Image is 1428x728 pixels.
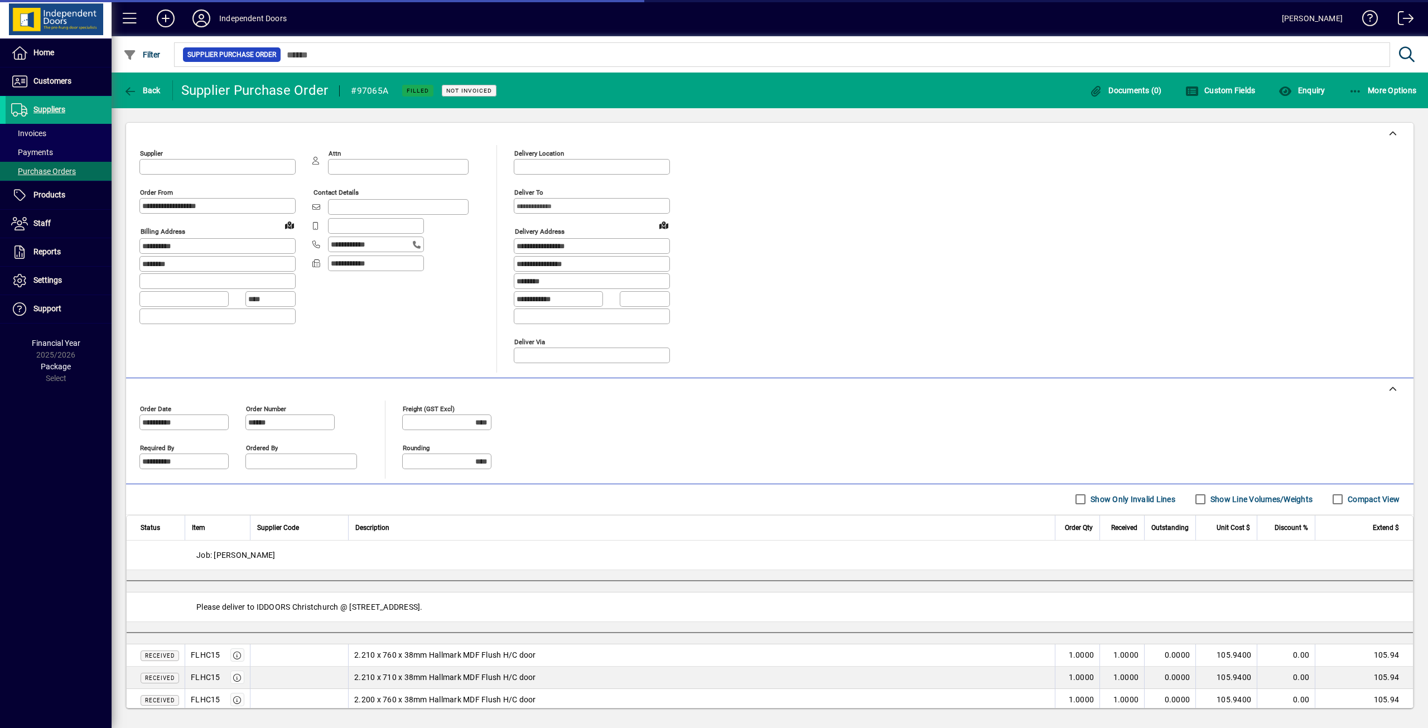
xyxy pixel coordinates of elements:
[354,672,536,683] span: 2.210 x 710 x 38mm Hallmark MDF Flush H/C door
[354,649,536,660] span: 2.210 x 760 x 38mm Hallmark MDF Flush H/C door
[1354,2,1378,38] a: Knowledge Base
[33,105,65,114] span: Suppliers
[219,9,287,27] div: Independent Doors
[1144,644,1195,667] td: 0.0000
[1065,522,1093,534] span: Order Qty
[6,124,112,143] a: Invoices
[1208,494,1313,505] label: Show Line Volumes/Weights
[1257,689,1315,711] td: 0.00
[6,39,112,67] a: Home
[32,339,80,348] span: Financial Year
[1088,494,1175,505] label: Show Only Invalid Lines
[120,45,163,65] button: Filter
[6,143,112,162] a: Payments
[1349,86,1417,95] span: More Options
[140,150,163,157] mat-label: Supplier
[140,189,173,196] mat-label: Order from
[257,522,299,534] span: Supplier Code
[6,210,112,238] a: Staff
[127,592,1413,621] div: Please deliver to IDDOORS Christchurch @ [STREET_ADDRESS].
[11,148,53,157] span: Payments
[33,190,65,199] span: Products
[6,68,112,95] a: Customers
[1217,522,1250,534] span: Unit Cost $
[184,8,219,28] button: Profile
[123,86,161,95] span: Back
[514,189,543,196] mat-label: Deliver To
[1275,522,1308,534] span: Discount %
[6,181,112,209] a: Products
[403,404,455,412] mat-label: Freight (GST excl)
[655,216,673,234] a: View on map
[1099,644,1144,667] td: 1.0000
[6,267,112,295] a: Settings
[191,672,220,683] div: FLHC15
[1315,644,1413,667] td: 105.94
[1099,667,1144,689] td: 1.0000
[6,238,112,266] a: Reports
[403,443,430,451] mat-label: Rounding
[191,694,220,705] div: FLHC15
[1183,80,1258,100] button: Custom Fields
[33,276,62,285] span: Settings
[192,522,205,534] span: Item
[191,649,220,660] div: FLHC15
[11,167,76,176] span: Purchase Orders
[33,219,51,228] span: Staff
[1099,689,1144,711] td: 1.0000
[141,522,160,534] span: Status
[33,304,61,313] span: Support
[1315,667,1413,689] td: 105.94
[1195,689,1257,711] td: 105.9400
[145,653,175,659] span: Received
[33,48,54,57] span: Home
[1144,689,1195,711] td: 0.0000
[33,247,61,256] span: Reports
[145,675,175,681] span: Received
[187,49,276,60] span: Supplier Purchase Order
[1151,522,1189,534] span: Outstanding
[148,8,184,28] button: Add
[6,162,112,181] a: Purchase Orders
[351,82,388,100] div: #97065A
[1345,494,1400,505] label: Compact View
[140,443,174,451] mat-label: Required by
[112,80,173,100] app-page-header-button: Back
[1315,689,1413,711] td: 105.94
[1087,80,1165,100] button: Documents (0)
[1111,522,1137,534] span: Received
[1055,667,1099,689] td: 1.0000
[1282,9,1343,27] div: [PERSON_NAME]
[1373,522,1399,534] span: Extend $
[246,404,286,412] mat-label: Order number
[140,404,171,412] mat-label: Order date
[127,541,1413,570] div: Job: [PERSON_NAME]
[407,87,429,94] span: Filled
[1144,667,1195,689] td: 0.0000
[33,76,71,85] span: Customers
[1257,644,1315,667] td: 0.00
[145,697,175,703] span: Received
[246,443,278,451] mat-label: Ordered by
[514,150,564,157] mat-label: Delivery Location
[1346,80,1420,100] button: More Options
[1055,689,1099,711] td: 1.0000
[6,295,112,323] a: Support
[41,362,71,371] span: Package
[329,150,341,157] mat-label: Attn
[1257,667,1315,689] td: 0.00
[1185,86,1256,95] span: Custom Fields
[181,81,329,99] div: Supplier Purchase Order
[1276,80,1328,100] button: Enquiry
[446,87,492,94] span: Not Invoiced
[1390,2,1414,38] a: Logout
[355,522,389,534] span: Description
[120,80,163,100] button: Back
[11,129,46,138] span: Invoices
[354,694,536,705] span: 2.200 x 760 x 38mm Hallmark MDF Flush H/C door
[1279,86,1325,95] span: Enquiry
[514,338,545,345] mat-label: Deliver via
[281,216,298,234] a: View on map
[1089,86,1162,95] span: Documents (0)
[1195,667,1257,689] td: 105.9400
